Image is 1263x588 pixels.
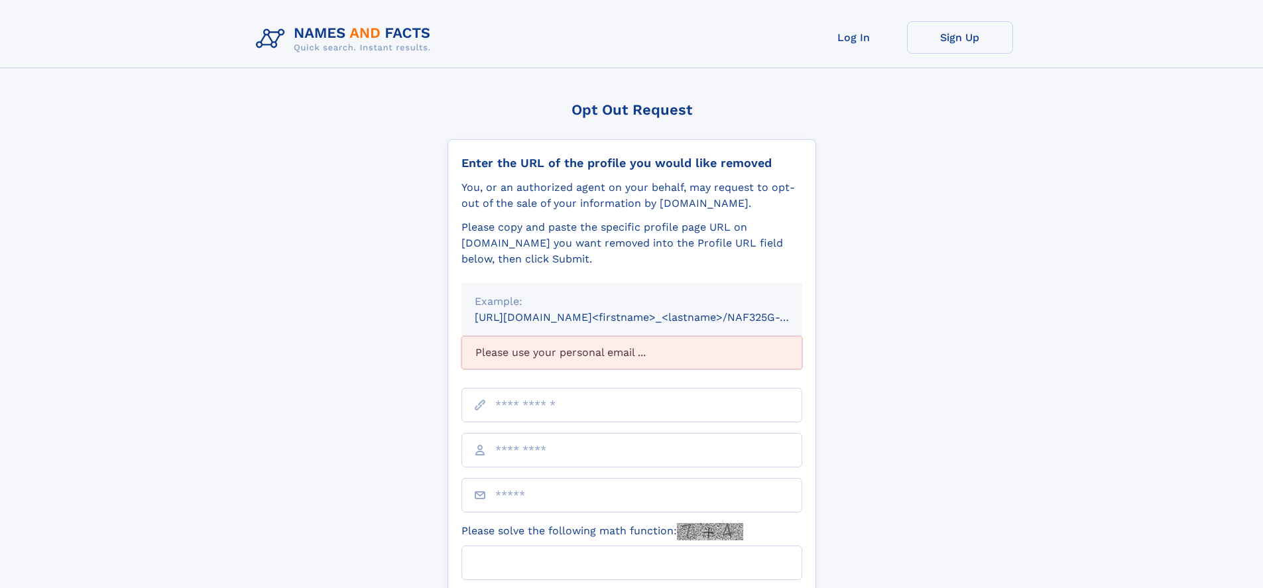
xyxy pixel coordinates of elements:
div: Enter the URL of the profile you would like removed [461,156,802,170]
div: Please use your personal email ... [461,336,802,369]
small: [URL][DOMAIN_NAME]<firstname>_<lastname>/NAF325G-xxxxxxxx [475,311,827,323]
div: Opt Out Request [448,101,816,118]
div: You, or an authorized agent on your behalf, may request to opt-out of the sale of your informatio... [461,180,802,211]
div: Please copy and paste the specific profile page URL on [DOMAIN_NAME] you want removed into the Pr... [461,219,802,267]
a: Sign Up [907,21,1013,54]
label: Please solve the following math function: [461,523,743,540]
a: Log In [801,21,907,54]
img: Logo Names and Facts [251,21,442,57]
div: Example: [475,294,789,310]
